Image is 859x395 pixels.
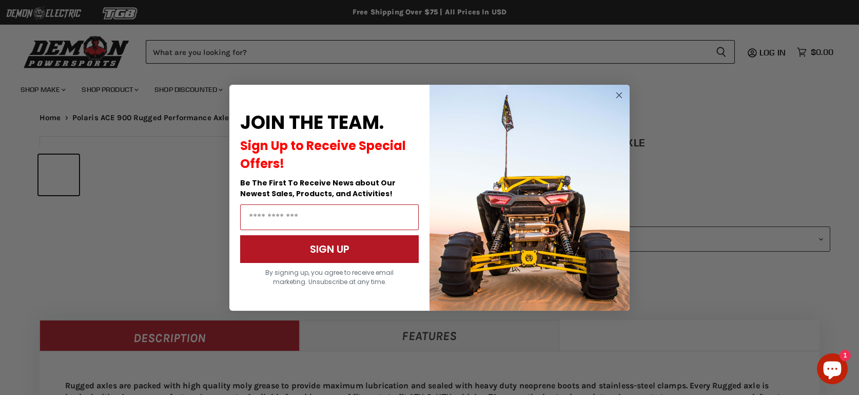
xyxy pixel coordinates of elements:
[240,235,419,263] button: SIGN UP
[613,89,626,102] button: Close dialog
[814,353,851,387] inbox-online-store-chat: Shopify online store chat
[240,109,384,136] span: JOIN THE TEAM.
[265,268,394,286] span: By signing up, you agree to receive email marketing. Unsubscribe at any time.
[240,204,419,230] input: Email Address
[240,178,396,199] span: Be The First To Receive News about Our Newest Sales, Products, and Activities!
[240,137,406,172] span: Sign Up to Receive Special Offers!
[429,85,630,311] img: a9095488-b6e7-41ba-879d-588abfab540b.jpeg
